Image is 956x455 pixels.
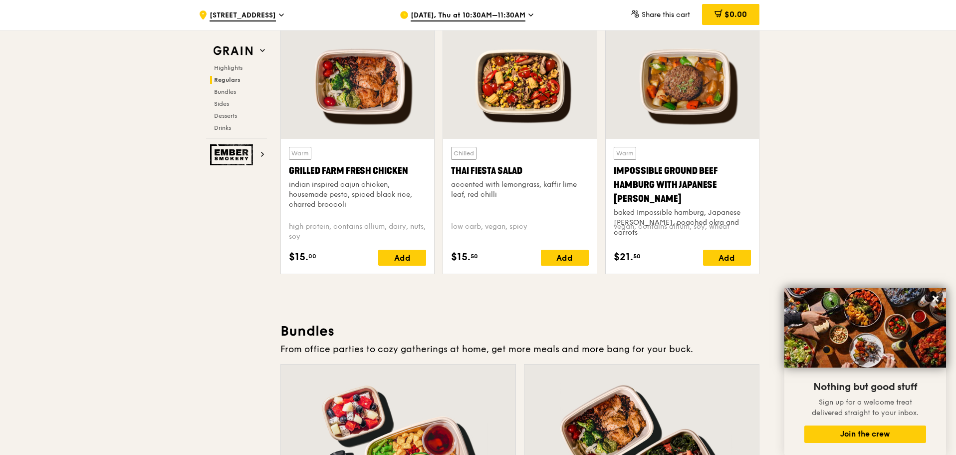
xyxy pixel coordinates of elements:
div: accented with lemongrass, kaffir lime leaf, red chilli [451,180,588,200]
img: Ember Smokery web logo [210,144,256,165]
span: $0.00 [724,9,747,19]
div: indian inspired cajun chicken, housemade pesto, spiced black rice, charred broccoli [289,180,426,210]
div: Chilled [451,147,477,160]
button: Join the crew [804,426,926,443]
div: Add [541,250,589,266]
span: Drinks [214,124,231,131]
span: 50 [633,252,641,260]
div: low carb, vegan, spicy [451,222,588,242]
div: Add [703,250,751,266]
img: Grain web logo [210,42,256,60]
span: Regulars [214,76,240,83]
div: Warm [289,147,311,160]
span: Bundles [214,88,236,95]
span: 50 [471,252,478,260]
div: baked Impossible hamburg, Japanese [PERSON_NAME], poached okra and carrots [614,208,751,238]
span: [STREET_ADDRESS] [210,10,276,21]
span: $15. [451,250,471,265]
div: Impossible Ground Beef Hamburg with Japanese [PERSON_NAME] [614,164,751,206]
span: 00 [308,252,316,260]
img: DSC07876-Edit02-Large.jpeg [784,288,946,368]
h3: Bundles [280,322,759,340]
span: $21. [614,250,633,265]
span: Desserts [214,112,237,119]
div: Warm [614,147,636,160]
span: Sign up for a welcome treat delivered straight to your inbox. [812,398,919,417]
span: Nothing but good stuff [813,381,917,393]
div: Thai Fiesta Salad [451,164,588,178]
span: $15. [289,250,308,265]
span: [DATE], Thu at 10:30AM–11:30AM [411,10,525,21]
div: From office parties to cozy gatherings at home, get more meals and more bang for your buck. [280,342,759,356]
span: Sides [214,100,229,107]
span: Share this cart [642,10,690,19]
div: Add [378,250,426,266]
div: high protein, contains allium, dairy, nuts, soy [289,222,426,242]
span: Highlights [214,64,242,71]
div: vegan, contains allium, soy, wheat [614,222,751,242]
button: Close [928,291,944,307]
div: Grilled Farm Fresh Chicken [289,164,426,178]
